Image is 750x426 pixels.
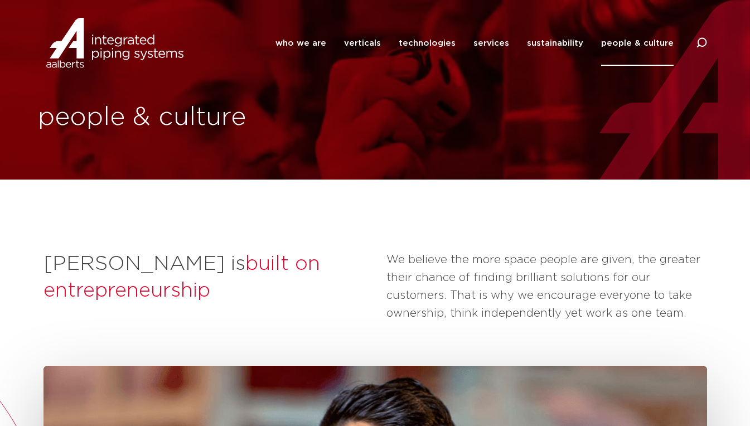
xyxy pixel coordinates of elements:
[275,21,674,66] nav: Menu
[344,21,381,66] a: verticals
[43,251,375,304] h2: [PERSON_NAME] is
[473,21,509,66] a: services
[43,254,320,301] span: built on entrepreneurship
[399,21,456,66] a: technologies
[38,100,370,135] h1: people & culture
[527,21,583,66] a: sustainability
[386,251,707,322] p: We believe the more space people are given, the greater their chance of finding brilliant solutio...
[275,21,326,66] a: who we are
[601,21,674,66] a: people & culture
